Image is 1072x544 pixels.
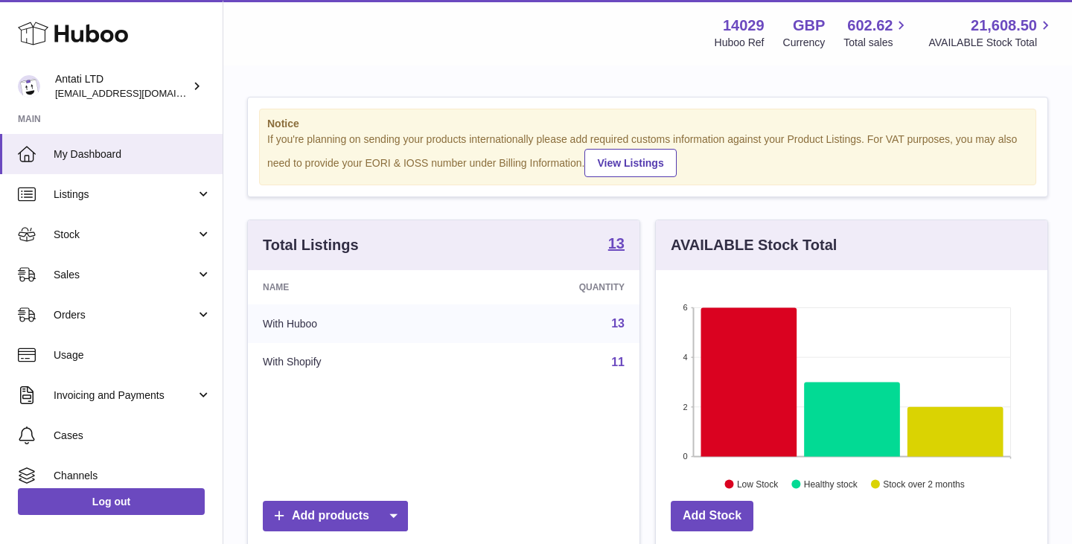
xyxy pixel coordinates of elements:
[843,16,910,50] a: 602.62 Total sales
[683,452,687,461] text: 0
[248,304,459,343] td: With Huboo
[263,501,408,531] a: Add products
[55,72,189,100] div: Antati LTD
[267,132,1028,177] div: If you're planning on sending your products internationally please add required customs informati...
[783,36,826,50] div: Currency
[584,149,676,177] a: View Listings
[54,469,211,483] span: Channels
[804,479,858,489] text: Healthy stock
[248,343,459,382] td: With Shopify
[847,16,893,36] span: 602.62
[971,16,1037,36] span: 21,608.50
[54,147,211,161] span: My Dashboard
[54,268,196,282] span: Sales
[683,353,687,362] text: 4
[18,488,205,515] a: Log out
[715,36,765,50] div: Huboo Ref
[267,117,1028,131] strong: Notice
[54,348,211,362] span: Usage
[883,479,964,489] text: Stock over 2 months
[459,270,639,304] th: Quantity
[54,429,211,443] span: Cases
[54,388,196,403] span: Invoicing and Payments
[723,16,765,36] strong: 14029
[54,228,196,242] span: Stock
[683,303,687,312] text: 6
[54,308,196,322] span: Orders
[683,402,687,411] text: 2
[928,16,1054,50] a: 21,608.50 AVAILABLE Stock Total
[671,235,837,255] h3: AVAILABLE Stock Total
[737,479,779,489] text: Low Stock
[671,501,753,531] a: Add Stock
[248,270,459,304] th: Name
[928,36,1054,50] span: AVAILABLE Stock Total
[263,235,359,255] h3: Total Listings
[611,356,625,368] a: 11
[18,75,40,97] img: toufic@antatiskin.com
[54,188,196,202] span: Listings
[608,236,625,254] a: 13
[793,16,825,36] strong: GBP
[608,236,625,251] strong: 13
[843,36,910,50] span: Total sales
[611,317,625,330] a: 13
[55,87,219,99] span: [EMAIL_ADDRESS][DOMAIN_NAME]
